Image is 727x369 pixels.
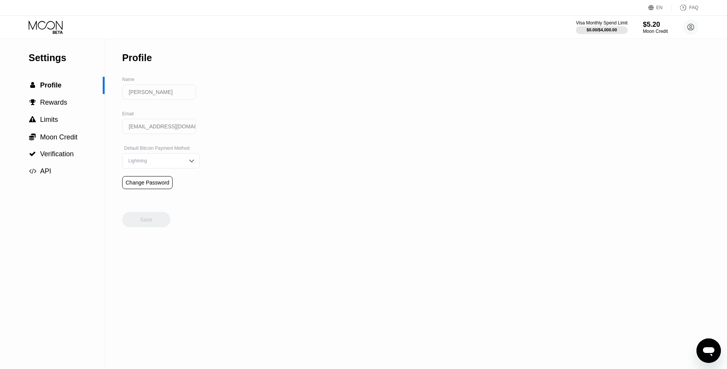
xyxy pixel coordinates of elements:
[122,111,200,117] div: Email
[126,180,169,186] div: Change Password
[29,116,36,123] span: 
[29,133,36,141] span: 
[648,4,672,11] div: EN
[40,167,51,175] span: API
[40,116,58,123] span: Limits
[29,82,36,89] div: 
[656,5,663,10] div: EN
[126,158,184,163] div: Lightning
[122,146,200,151] div: Default Bitcoin Payment Method
[29,99,36,106] span: 
[576,20,627,34] div: Visa Monthly Spend Limit$0.00/$4,000.00
[122,176,173,189] div: Change Password
[122,52,152,63] div: Profile
[40,81,61,89] span: Profile
[672,4,698,11] div: FAQ
[40,150,74,158] span: Verification
[40,99,67,106] span: Rewards
[30,82,35,89] span: 
[576,20,627,26] div: Visa Monthly Spend Limit
[29,52,105,63] div: Settings
[696,338,721,363] iframe: Button to launch messaging window
[643,21,668,34] div: $5.20Moon Credit
[689,5,698,10] div: FAQ
[29,168,36,175] span: 
[643,29,668,34] div: Moon Credit
[29,151,36,157] span: 
[122,77,200,82] div: Name
[586,28,617,32] div: $0.00 / $4,000.00
[643,21,668,29] div: $5.20
[40,133,78,141] span: Moon Credit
